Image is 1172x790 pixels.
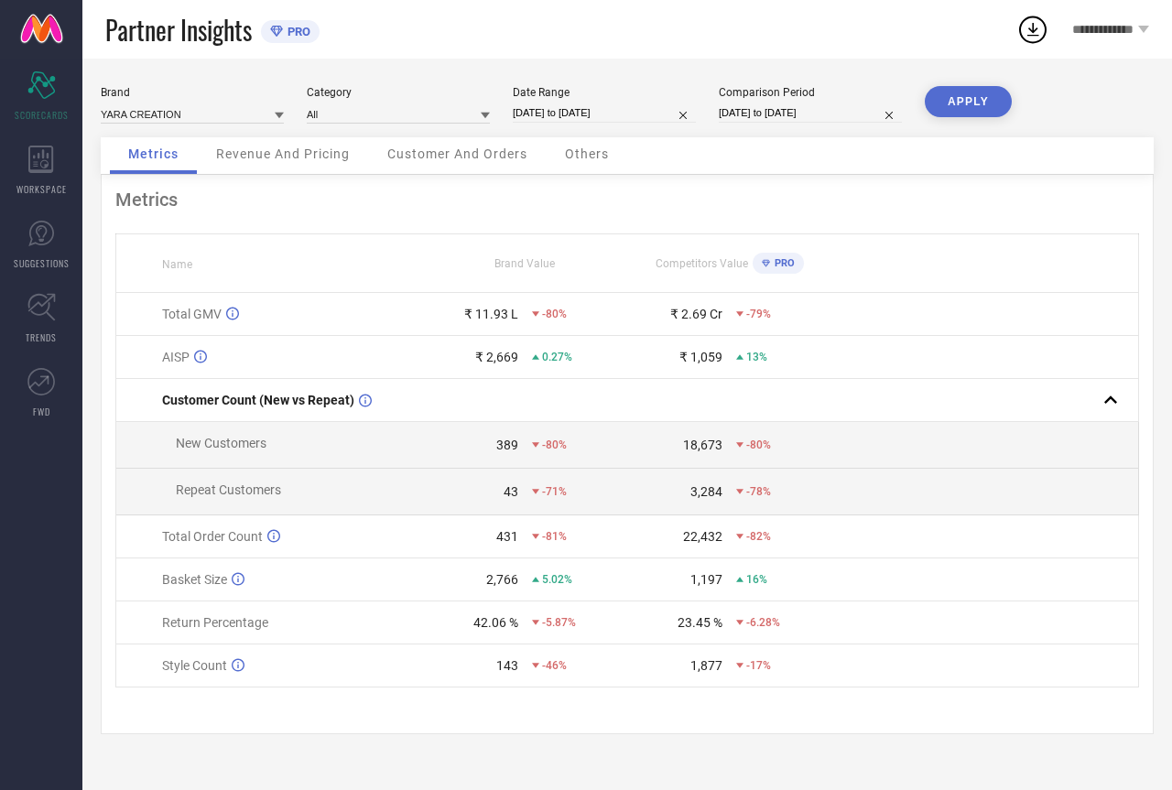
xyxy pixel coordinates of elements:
div: Comparison Period [719,86,902,99]
div: Open download list [1016,13,1049,46]
span: Total GMV [162,307,222,321]
span: AISP [162,350,190,364]
span: Brand Value [494,257,555,270]
span: Total Order Count [162,529,263,544]
span: -78% [746,485,771,498]
div: 1,197 [690,572,722,587]
span: Return Percentage [162,615,268,630]
div: ₹ 2,669 [475,350,518,364]
span: 0.27% [542,351,572,363]
span: Style Count [162,658,227,673]
span: SCORECARDS [15,108,69,122]
span: -80% [746,438,771,451]
span: -80% [542,308,567,320]
span: Competitors Value [656,257,748,270]
input: Select date range [513,103,696,123]
span: Metrics [128,146,179,161]
span: Others [565,146,609,161]
span: PRO [283,25,310,38]
span: Customer Count (New vs Repeat) [162,393,354,407]
input: Select comparison period [719,103,902,123]
span: -6.28% [746,616,780,629]
div: ₹ 11.93 L [464,307,518,321]
div: 22,432 [683,529,722,544]
span: 13% [746,351,767,363]
span: -46% [542,659,567,672]
div: 23.45 % [678,615,722,630]
div: 1,877 [690,658,722,673]
span: TRENDS [26,330,57,344]
div: Date Range [513,86,696,99]
div: Brand [101,86,284,99]
div: Metrics [115,189,1139,211]
span: Repeat Customers [176,482,281,497]
span: WORKSPACE [16,182,67,196]
span: FWD [33,405,50,418]
div: 143 [496,658,518,673]
button: APPLY [925,86,1012,117]
div: 3,284 [690,484,722,499]
span: Partner Insights [105,11,252,49]
span: Basket Size [162,572,227,587]
div: 389 [496,438,518,452]
span: -80% [542,438,567,451]
span: 5.02% [542,573,572,586]
span: SUGGESTIONS [14,256,70,270]
div: ₹ 2.69 Cr [670,307,722,321]
div: 18,673 [683,438,722,452]
div: ₹ 1,059 [679,350,722,364]
div: Category [307,86,490,99]
span: PRO [770,257,795,269]
span: Revenue And Pricing [216,146,350,161]
div: 431 [496,529,518,544]
span: -79% [746,308,771,320]
span: Customer And Orders [387,146,527,161]
div: 2,766 [486,572,518,587]
span: -81% [542,530,567,543]
div: 42.06 % [473,615,518,630]
span: -5.87% [542,616,576,629]
div: 43 [504,484,518,499]
span: New Customers [176,436,266,450]
span: 16% [746,573,767,586]
span: Name [162,258,192,271]
span: -82% [746,530,771,543]
span: -71% [542,485,567,498]
span: -17% [746,659,771,672]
